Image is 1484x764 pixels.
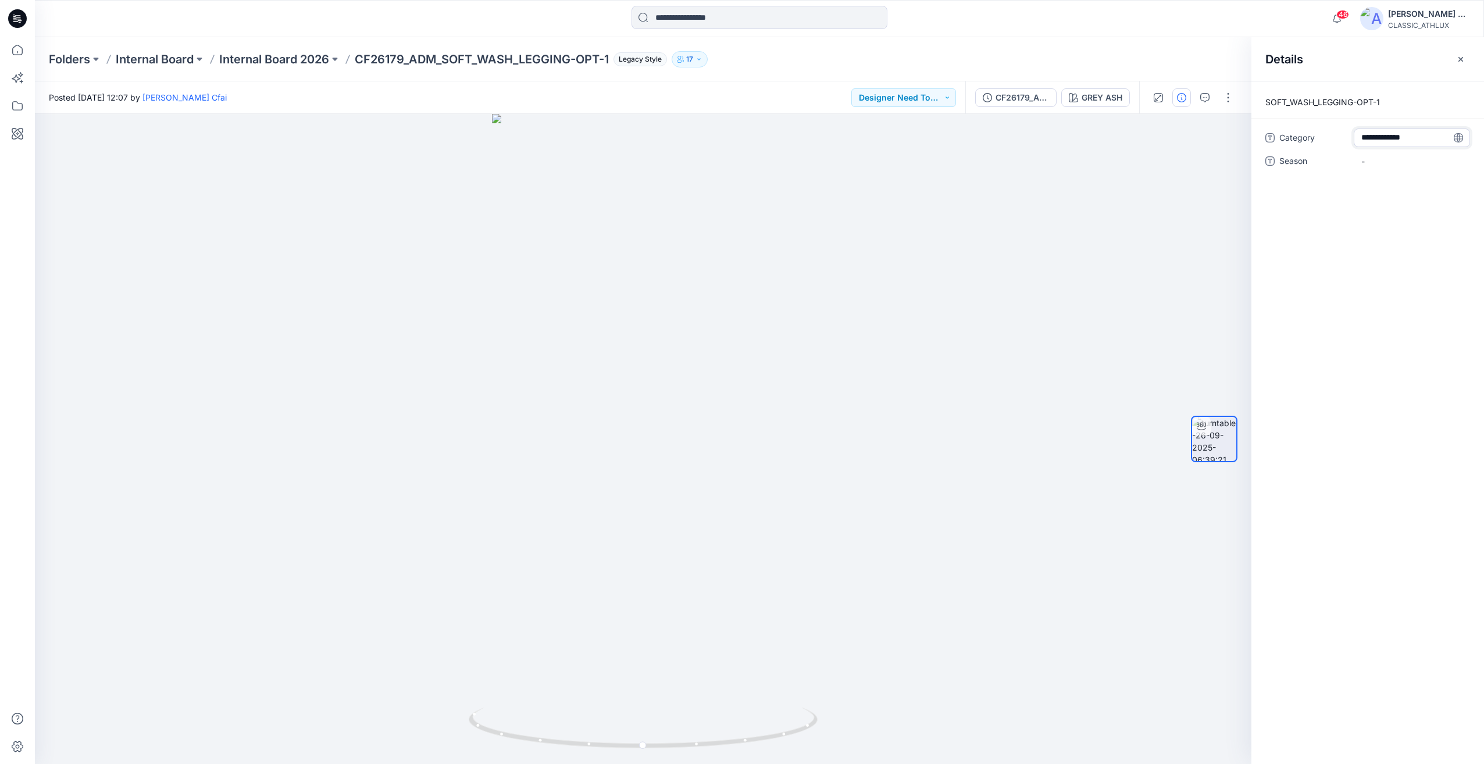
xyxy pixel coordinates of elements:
span: Legacy Style [613,52,667,66]
button: 17 [672,51,708,67]
button: GREY ASH [1061,88,1130,107]
img: turntable-26-09-2025-06:39:21 [1192,417,1236,461]
a: [PERSON_NAME] Cfai [142,92,227,102]
span: Posted [DATE] 12:07 by [49,91,227,103]
button: Details [1172,88,1191,107]
p: 17 [686,53,693,66]
div: CF26179_ADM_SOFT_WASH_LEGGING-OPT-1 [996,91,1049,104]
h2: Details [1265,52,1303,66]
span: - [1361,155,1462,167]
span: Category [1279,131,1349,147]
span: Season [1279,154,1349,170]
a: Folders [49,51,90,67]
p: CF26179_ADM_SOFT_WASH_LEGGING-OPT-1 [355,51,609,67]
div: CLASSIC_ATHLUX [1388,21,1469,30]
a: Internal Board [116,51,194,67]
button: CF26179_ADM_SOFT_WASH_LEGGING-OPT-1 [975,88,1057,107]
button: Legacy Style [609,51,667,67]
div: [PERSON_NAME] Cfai [1388,7,1469,21]
span: 46 [1336,10,1349,19]
img: avatar [1360,7,1383,30]
a: Internal Board 2026 [219,51,329,67]
div: GREY ASH [1082,91,1122,104]
p: SOFT_WASH_LEGGING-OPT-1 [1251,95,1484,109]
